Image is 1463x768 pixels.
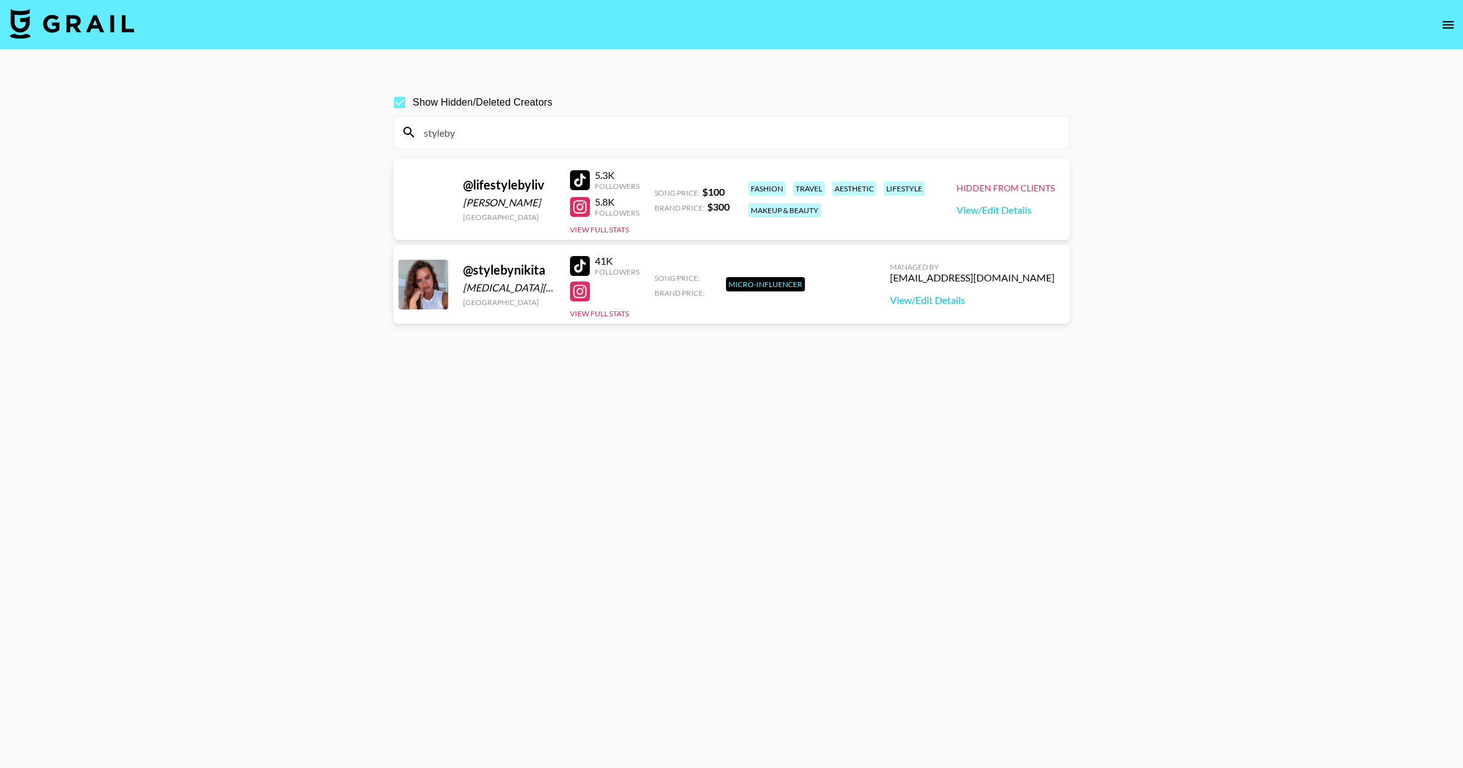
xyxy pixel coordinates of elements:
[570,225,629,234] button: View Full Stats
[570,309,629,318] button: View Full Stats
[463,177,555,193] div: @ lifestylebyliv
[956,183,1055,194] div: Hidden from Clients
[890,272,1055,284] div: [EMAIL_ADDRESS][DOMAIN_NAME]
[463,196,555,209] div: [PERSON_NAME]
[884,181,925,196] div: lifestyle
[595,196,640,208] div: 5.8K
[463,213,555,222] div: [GEOGRAPHIC_DATA]
[956,204,1055,216] a: View/Edit Details
[890,262,1055,272] div: Managed By
[463,281,555,294] div: [MEDICAL_DATA][PERSON_NAME]
[595,208,640,217] div: Followers
[413,95,553,110] span: Show Hidden/Deleted Creators
[595,169,640,181] div: 5.3K
[595,181,640,191] div: Followers
[595,255,640,267] div: 41K
[416,122,1062,142] input: Search by User Name
[595,267,640,277] div: Followers
[702,186,725,198] strong: $ 100
[832,181,876,196] div: aesthetic
[890,294,1055,306] a: View/Edit Details
[748,181,786,196] div: fashion
[463,262,555,278] div: @ stylebynikita
[748,203,821,217] div: makeup & beauty
[463,298,555,307] div: [GEOGRAPHIC_DATA]
[1436,12,1461,37] button: open drawer
[654,203,705,213] span: Brand Price:
[654,288,705,298] span: Brand Price:
[654,188,700,198] span: Song Price:
[726,277,805,291] div: Micro-Influencer
[793,181,825,196] div: travel
[654,273,700,283] span: Song Price:
[10,9,134,39] img: Grail Talent
[707,201,730,213] strong: $ 300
